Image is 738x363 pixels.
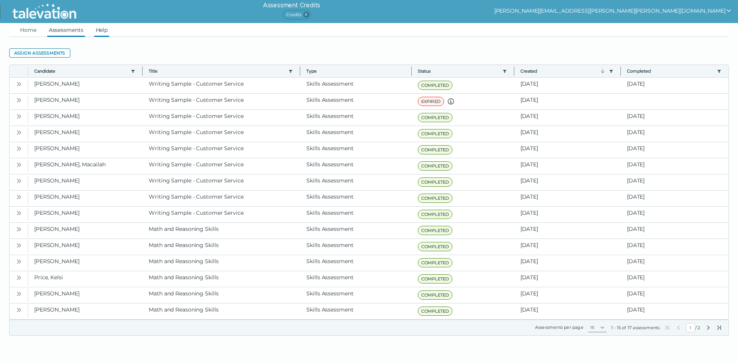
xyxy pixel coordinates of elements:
[514,255,621,271] clr-dg-cell: [DATE]
[418,145,453,154] span: COMPLETED
[418,81,453,90] span: COMPLETED
[686,323,695,332] input: Current Page
[16,242,22,249] cds-icon: Open
[300,207,411,222] clr-dg-cell: Skills Assessment
[418,274,453,283] span: COMPLETED
[143,239,300,255] clr-dg-cell: Math and Reasoning Skills
[300,271,411,287] clr-dg-cell: Skills Assessment
[300,110,411,126] clr-dg-cell: Skills Assessment
[418,307,453,316] span: COMPLETED
[514,158,621,174] clr-dg-cell: [DATE]
[298,63,303,79] button: Column resize handle
[514,110,621,126] clr-dg-cell: [DATE]
[143,223,300,239] clr-dg-cell: Math and Reasoning Skills
[18,23,38,37] a: Home
[143,191,300,206] clr-dg-cell: Writing Sample - Customer Service
[697,325,701,331] span: Total Pages
[300,191,411,206] clr-dg-cell: Skills Assessment
[418,290,453,300] span: COMPLETED
[535,325,583,330] label: Assessments per page
[143,303,300,319] clr-dg-cell: Math and Reasoning Skills
[621,303,728,319] clr-dg-cell: [DATE]
[14,240,23,250] button: Open
[16,146,22,152] cds-icon: Open
[627,68,714,74] button: Completed
[14,224,23,234] button: Open
[300,303,411,319] clr-dg-cell: Skills Assessment
[28,158,143,174] clr-dg-cell: [PERSON_NAME], Macailah
[14,192,23,201] button: Open
[300,142,411,158] clr-dg-cell: Skills Assessment
[514,78,621,93] clr-dg-cell: [DATE]
[621,158,728,174] clr-dg-cell: [DATE]
[28,303,143,319] clr-dg-cell: [PERSON_NAME]
[514,191,621,206] clr-dg-cell: [DATE]
[28,191,143,206] clr-dg-cell: [PERSON_NAME]
[621,271,728,287] clr-dg-cell: [DATE]
[300,239,411,255] clr-dg-cell: Skills Assessment
[306,68,405,74] span: Type
[28,287,143,303] clr-dg-cell: [PERSON_NAME]
[409,63,414,79] button: Column resize handle
[621,223,728,239] clr-dg-cell: [DATE]
[28,78,143,93] clr-dg-cell: [PERSON_NAME]
[300,126,411,142] clr-dg-cell: Skills Assessment
[16,81,22,87] cds-icon: Open
[28,174,143,190] clr-dg-cell: [PERSON_NAME]
[621,239,728,255] clr-dg-cell: [DATE]
[418,129,453,138] span: COMPLETED
[14,257,23,266] button: Open
[514,207,621,222] clr-dg-cell: [DATE]
[14,176,23,185] button: Open
[514,303,621,319] clr-dg-cell: [DATE]
[418,68,499,74] button: Status
[14,305,23,314] button: Open
[665,323,722,332] div: /
[143,110,300,126] clr-dg-cell: Writing Sample - Customer Service
[14,79,23,88] button: Open
[14,144,23,153] button: Open
[28,239,143,255] clr-dg-cell: [PERSON_NAME]
[140,63,145,79] button: Column resize handle
[716,325,722,331] button: Last Page
[14,111,23,121] button: Open
[143,142,300,158] clr-dg-cell: Writing Sample - Customer Service
[28,126,143,142] clr-dg-cell: [PERSON_NAME]
[514,223,621,239] clr-dg-cell: [DATE]
[28,207,143,222] clr-dg-cell: [PERSON_NAME]
[618,63,623,79] button: Column resize handle
[16,210,22,216] cds-icon: Open
[14,95,23,104] button: Open
[418,194,453,203] span: COMPLETED
[16,194,22,200] cds-icon: Open
[9,2,80,21] img: Talevation_Logo_Transparent_white.png
[621,191,728,206] clr-dg-cell: [DATE]
[28,255,143,271] clr-dg-cell: [PERSON_NAME]
[621,174,728,190] clr-dg-cell: [DATE]
[418,161,453,171] span: COMPLETED
[300,78,411,93] clr-dg-cell: Skills Assessment
[418,242,453,251] span: COMPLETED
[418,258,453,267] span: COMPLETED
[418,210,453,219] span: COMPLETED
[514,271,621,287] clr-dg-cell: [DATE]
[611,325,660,331] div: 1 - 15 of 17 assessments
[143,126,300,142] clr-dg-cell: Writing Sample - Customer Service
[143,94,300,109] clr-dg-cell: Writing Sample - Customer Service
[300,255,411,271] clr-dg-cell: Skills Assessment
[621,287,728,303] clr-dg-cell: [DATE]
[9,48,70,58] button: Assign assessments
[520,68,606,74] button: Created
[283,10,311,19] span: Credits
[300,223,411,239] clr-dg-cell: Skills Assessment
[300,174,411,190] clr-dg-cell: Skills Assessment
[418,113,453,122] span: COMPLETED
[28,271,143,287] clr-dg-cell: Price, Kelsi
[16,97,22,103] cds-icon: Open
[514,239,621,255] clr-dg-cell: [DATE]
[514,174,621,190] clr-dg-cell: [DATE]
[303,12,309,18] span: 8
[512,63,517,79] button: Column resize handle
[143,271,300,287] clr-dg-cell: Math and Reasoning Skills
[16,259,22,265] cds-icon: Open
